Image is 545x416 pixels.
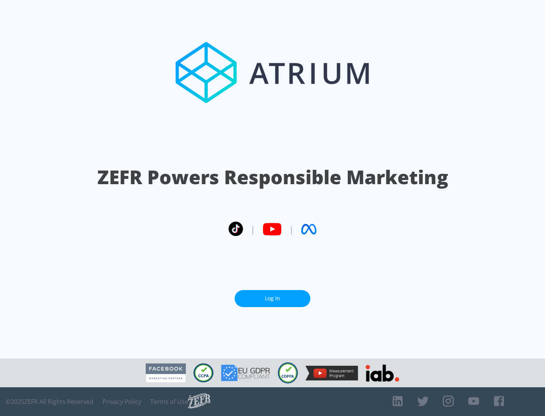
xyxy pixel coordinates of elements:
h1: ZEFR Powers Responsible Marketing [97,164,448,190]
span: | [289,224,294,235]
img: IAB [366,365,399,382]
a: Log In [235,290,310,307]
a: Privacy Policy [103,398,141,405]
img: GDPR Compliant [221,365,270,381]
img: YouTube Measurement Program [305,366,358,380]
img: COPPA Compliant [278,362,298,383]
img: CCPA Compliant [193,363,213,382]
img: Facebook Marketing Partner [146,363,186,383]
span: © 2025 ZEFR All Rights Reserved [6,398,93,405]
a: Terms of Use [150,398,188,405]
span: | [251,224,255,235]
